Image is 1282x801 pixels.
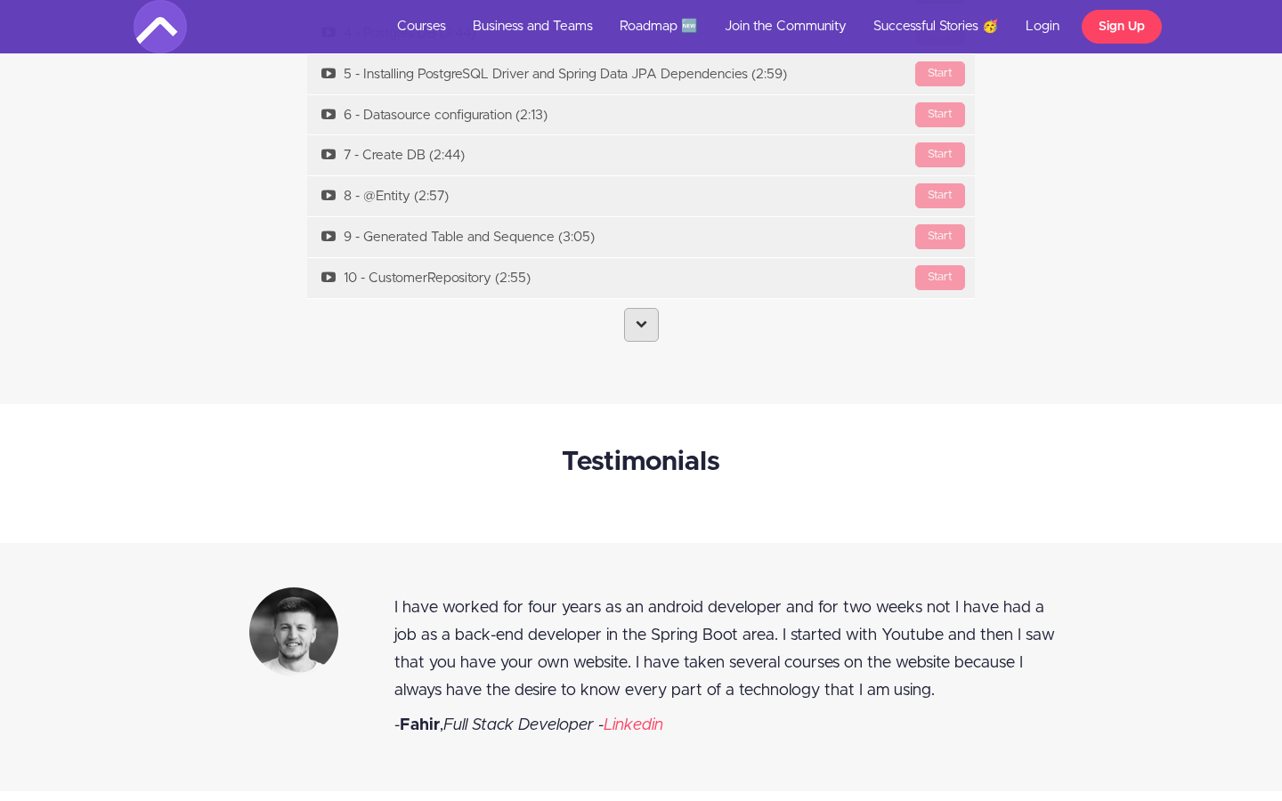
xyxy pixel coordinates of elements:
[604,717,663,733] a: Linkedin
[400,717,440,733] strong: Fahir
[394,717,443,733] span: - ,
[915,224,965,249] div: Start
[915,183,965,208] div: Start
[443,717,604,733] span: Full Stack Developer -
[307,176,975,216] a: Start8 - @Entity (2:57)
[394,600,1055,699] span: I have worked for four years as an android developer and for two weeks not I have had a job as a ...
[915,61,965,86] div: Start
[915,265,965,290] div: Start
[249,587,338,676] img: tshqhTRTKtpv1jk34cQR_7.png
[915,142,965,167] div: Start
[307,54,975,94] a: Start5 - Installing PostgreSQL Driver and Spring Data JPA Dependencies (2:59)
[307,217,975,257] a: Start9 - Generated Table and Sequence (3:05)
[1082,10,1162,44] a: Sign Up
[307,258,975,298] a: Start10 - CustomerRepository (2:55)
[307,135,975,175] a: Start7 - Create DB (2:44)
[307,95,975,135] a: Start6 - Datasource configuration (2:13)
[915,102,965,127] div: Start
[562,449,720,475] strong: Testimonials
